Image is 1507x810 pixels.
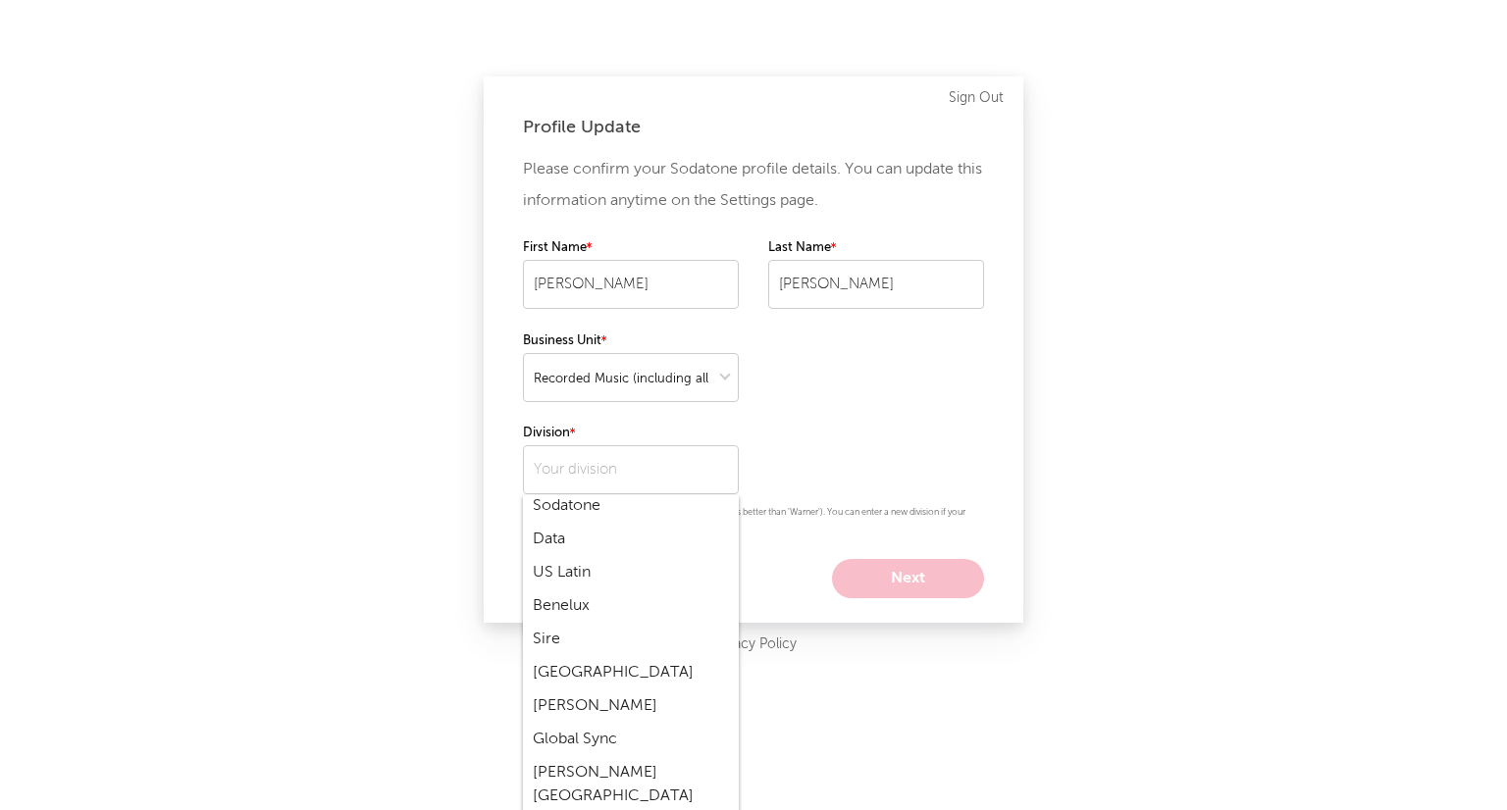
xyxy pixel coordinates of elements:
[523,656,739,689] div: [GEOGRAPHIC_DATA]
[523,445,739,494] input: Your division
[711,633,797,657] a: Privacy Policy
[523,260,739,309] input: Your first name
[523,723,739,756] div: Global Sync
[523,489,739,523] div: Sodatone
[768,236,984,260] label: Last Name
[523,422,739,445] label: Division
[523,589,739,623] div: Benelux
[768,260,984,309] input: Your last name
[523,154,984,217] p: Please confirm your Sodatone profile details. You can update this information anytime on the Sett...
[523,504,984,539] p: Please be as specific as possible (e.g. 'Warner Mexico' is better than 'Warner'). You can enter a...
[523,329,739,353] label: Business Unit
[949,86,1004,110] a: Sign Out
[523,116,984,139] div: Profile Update
[832,559,984,598] button: Next
[523,556,739,589] div: US Latin
[523,623,739,656] div: Sire
[523,236,739,260] label: First Name
[523,523,739,556] div: Data
[523,689,739,723] div: [PERSON_NAME]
